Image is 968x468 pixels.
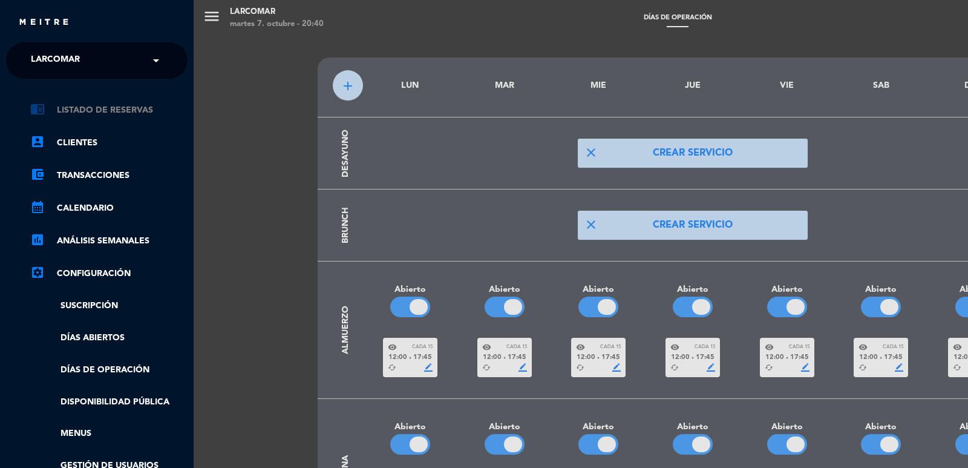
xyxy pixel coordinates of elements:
[30,299,188,313] a: Suscripción
[30,168,188,183] a: account_balance_walletTransacciones
[30,363,188,377] a: Días de Operación
[30,136,188,150] a: account_boxClientes
[30,102,45,116] i: chrome_reader_mode
[18,18,70,27] img: MEITRE
[30,266,188,281] a: Configuración
[30,395,188,409] a: Disponibilidad pública
[30,134,45,149] i: account_box
[30,167,45,182] i: account_balance_wallet
[30,200,45,214] i: calendar_month
[31,48,80,73] span: Larcomar
[30,427,188,441] a: Menus
[30,232,45,247] i: assessment
[30,201,188,216] a: calendar_monthCalendario
[30,331,188,345] a: Días abiertos
[30,265,45,280] i: settings_applications
[30,234,188,248] a: assessmentANÁLISIS SEMANALES
[30,103,188,117] a: chrome_reader_modeListado de Reservas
